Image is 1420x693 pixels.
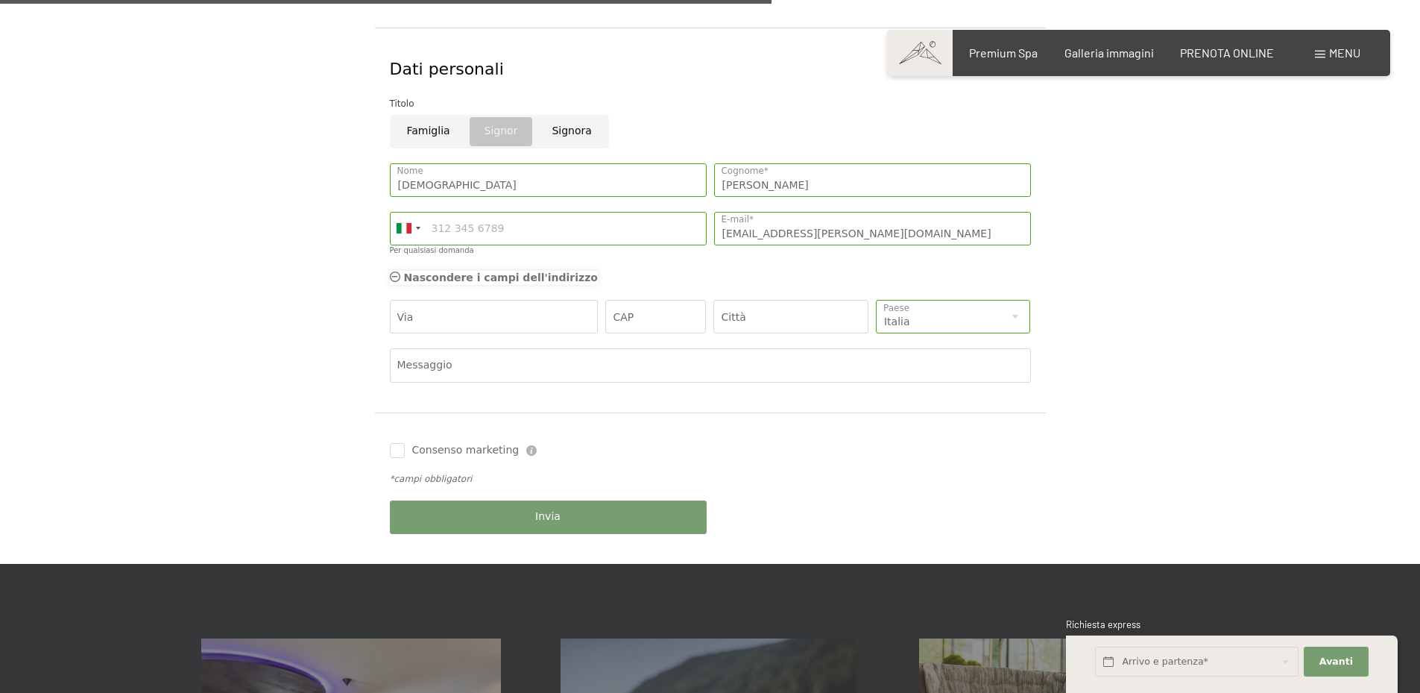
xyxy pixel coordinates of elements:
a: Premium Spa [969,46,1038,60]
div: Titolo [390,96,1031,111]
input: 312 345 6789 [390,212,707,245]
a: Galleria immagini [1064,46,1154,60]
div: Italy (Italia): +39 [391,213,425,245]
span: Nascondere i campi dell'indirizzo [404,272,598,283]
button: Invia [390,501,707,534]
span: Menu [1329,46,1360,60]
a: PRENOTA ONLINE [1180,46,1274,60]
span: Richiesta express [1066,618,1140,630]
span: Consenso marketing [412,443,520,458]
span: Invia [535,509,561,524]
div: *campi obbligatori [390,473,1031,486]
label: Per qualsiasi domanda [390,246,474,254]
div: Dati personali [390,58,1031,81]
span: Avanti [1319,655,1353,668]
button: Avanti [1304,647,1368,677]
